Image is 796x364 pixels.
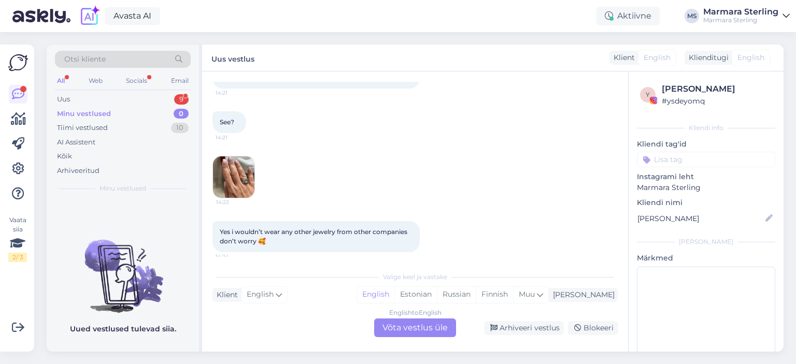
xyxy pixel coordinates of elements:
[79,5,101,27] img: explore-ai
[476,287,513,302] div: Finnish
[124,74,149,88] div: Socials
[211,51,254,65] label: Uus vestlus
[662,83,772,95] div: [PERSON_NAME]
[99,184,146,193] span: Minu vestlused
[105,7,160,25] a: Avasta AI
[57,123,108,133] div: Tiimi vestlused
[57,166,99,176] div: Arhiveeritud
[644,52,671,63] span: English
[216,198,255,206] span: 14:22
[57,151,72,162] div: Kõik
[216,134,254,141] span: 14:21
[662,95,772,107] div: # ysdeyomq
[646,91,650,98] span: y
[213,156,254,198] img: Attachment
[212,272,618,282] div: Valige keel ja vastake
[87,74,105,88] div: Web
[637,182,775,193] p: Marmara Sterling
[357,287,394,302] div: English
[703,8,790,24] a: Marmara SterlingMarmara Sterling
[484,321,564,335] div: Arhiveeri vestlus
[637,123,775,133] div: Kliendi info
[703,16,778,24] div: Marmara Sterling
[216,253,254,260] span: 14:24
[637,237,775,246] div: [PERSON_NAME]
[374,318,456,337] div: Võta vestlus üle
[596,7,660,25] div: Aktiivne
[8,253,27,262] div: 2 / 3
[247,289,274,300] span: English
[64,54,106,65] span: Otsi kliente
[220,228,409,245] span: Yes i wouldn’t wear any other jewelry from other companies don’t worry 🥰
[389,308,442,317] div: English to English
[57,109,111,119] div: Minu vestlused
[55,74,67,88] div: All
[437,287,476,302] div: Russian
[637,253,775,264] p: Märkmed
[174,109,189,119] div: 0
[568,321,618,335] div: Blokeeri
[519,289,535,299] span: Muu
[220,118,234,126] span: See?
[637,152,775,167] input: Lisa tag
[216,89,254,97] span: 14:21
[685,9,699,23] div: MS
[57,94,70,105] div: Uus
[637,171,775,182] p: Instagrami leht
[57,137,95,148] div: AI Assistent
[171,123,189,133] div: 10
[394,287,437,302] div: Estonian
[685,52,729,63] div: Klienditugi
[174,94,189,105] div: 9
[8,53,28,72] img: Askly Logo
[169,74,191,88] div: Email
[637,197,775,208] p: Kliendi nimi
[47,221,199,314] img: No chats
[609,52,635,63] div: Klient
[549,289,615,300] div: [PERSON_NAME]
[737,52,764,63] span: English
[212,289,238,300] div: Klient
[8,215,27,262] div: Vaata siia
[70,324,176,334] p: Uued vestlused tulevad siia.
[637,213,763,224] input: Lisa nimi
[703,8,778,16] div: Marmara Sterling
[637,139,775,150] p: Kliendi tag'id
